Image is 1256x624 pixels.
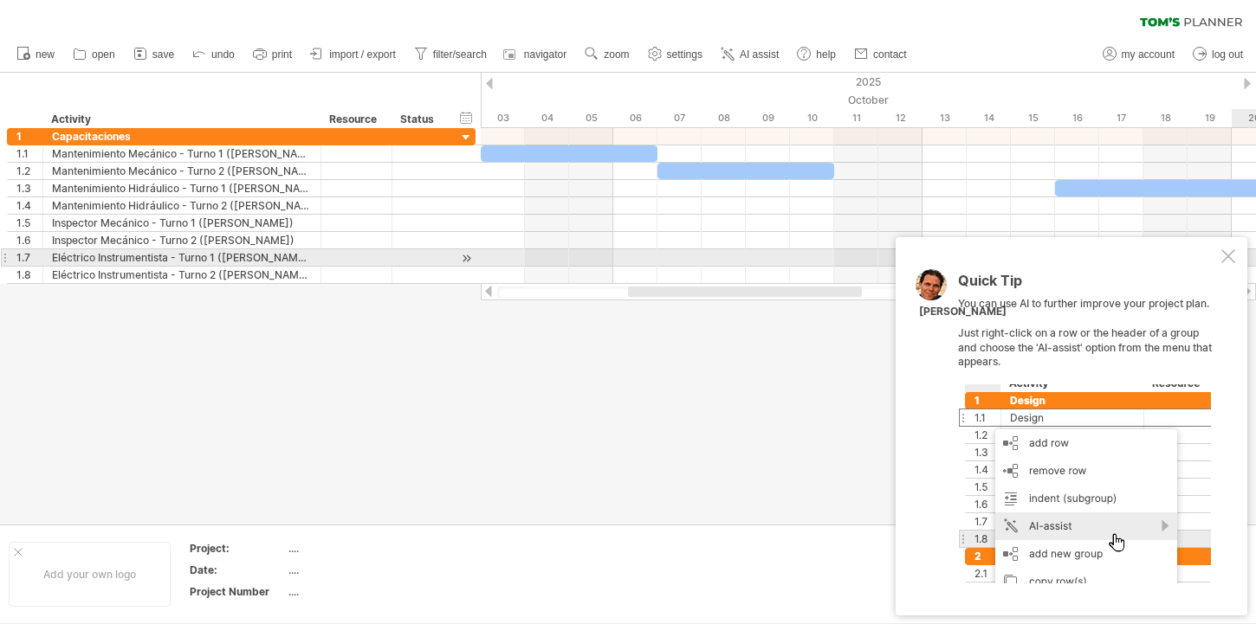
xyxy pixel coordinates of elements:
[152,48,174,61] span: save
[793,43,841,66] a: help
[1212,48,1243,61] span: log out
[433,48,487,61] span: filter/search
[52,145,312,162] div: Mantenimiento Mecánico - Turno 1 ([PERSON_NAME])
[1188,43,1248,66] a: log out
[878,109,923,127] div: Sunday, 12 October 2025
[958,273,1218,297] div: Quick Tip
[12,43,60,66] a: new
[16,232,42,248] div: 1.6
[52,232,312,248] div: Inspector Mecánico - Turno 2 ([PERSON_NAME])
[816,48,836,61] span: help
[52,249,312,266] div: Eléctrico Instrumentista - Turno 1 ([PERSON_NAME])
[52,180,312,196] div: Mantenimiento Hidráulico - Turno 1 ([PERSON_NAME])
[1055,109,1099,127] div: Thursday, 16 October 2025
[400,111,438,128] div: Status
[52,215,312,231] div: Inspector Mecánico - Turno 1 ([PERSON_NAME])
[52,128,312,145] div: Capacitaciones
[329,48,396,61] span: import / export
[16,249,42,266] div: 1.7
[1099,109,1143,127] div: Friday, 17 October 2025
[740,48,779,61] span: AI assist
[52,163,312,179] div: Mantenimiento Mecánico - Turno 2 ([PERSON_NAME])
[458,249,475,267] div: scroll to activity
[16,215,42,231] div: 1.5
[873,48,907,61] span: contact
[16,128,42,145] div: 1
[190,541,285,556] div: Project:
[272,48,292,61] span: print
[190,584,285,599] div: Project Number
[967,109,1011,127] div: Tuesday, 14 October 2025
[604,48,629,61] span: zoom
[524,48,566,61] span: navigator
[644,43,708,66] a: settings
[190,563,285,577] div: Date:
[525,109,569,127] div: Saturday, 4 October 2025
[923,109,967,127] div: Monday, 13 October 2025
[288,563,434,577] div: ....
[1188,109,1232,127] div: Sunday, 19 October 2025
[68,43,120,66] a: open
[51,111,311,128] div: Activity
[1098,43,1180,66] a: my account
[16,267,42,283] div: 1.8
[9,542,171,607] div: Add your own logo
[790,109,834,127] div: Friday, 10 October 2025
[211,48,235,61] span: undo
[16,180,42,196] div: 1.3
[288,584,434,599] div: ....
[580,43,634,66] a: zoom
[834,109,878,127] div: Saturday, 11 October 2025
[92,48,115,61] span: open
[667,48,702,61] span: settings
[850,43,912,66] a: contact
[501,43,572,66] a: navigator
[329,111,382,128] div: Resource
[657,109,702,127] div: Tuesday, 7 October 2025
[52,267,312,283] div: Eléctrico Instrumentista - Turno 2 ([PERSON_NAME])
[746,109,790,127] div: Thursday, 9 October 2025
[36,48,55,61] span: new
[958,273,1218,583] div: You can use AI to further improve your project plan. Just right-click on a row or the header of a...
[481,109,525,127] div: Friday, 3 October 2025
[306,43,401,66] a: import / export
[1122,48,1175,61] span: my account
[702,109,746,127] div: Wednesday, 8 October 2025
[1143,109,1188,127] div: Saturday, 18 October 2025
[716,43,784,66] a: AI assist
[129,43,179,66] a: save
[410,43,492,66] a: filter/search
[288,541,434,556] div: ....
[16,197,42,214] div: 1.4
[249,43,297,66] a: print
[569,109,613,127] div: Sunday, 5 October 2025
[1011,109,1055,127] div: Wednesday, 15 October 2025
[16,163,42,179] div: 1.2
[52,197,312,214] div: Mantenimiento Hidráulico - Turno 2 ([PERSON_NAME])
[919,305,1007,319] div: [PERSON_NAME]
[16,145,42,162] div: 1.1
[188,43,240,66] a: undo
[613,109,657,127] div: Monday, 6 October 2025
